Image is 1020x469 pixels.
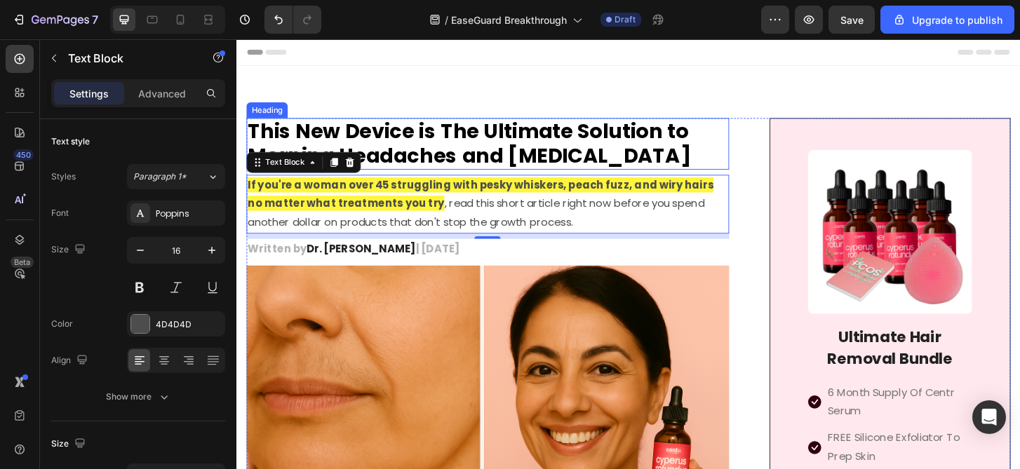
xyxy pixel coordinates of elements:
span: Draft [615,13,636,26]
div: Show more [106,390,171,404]
div: Open Intercom Messenger [972,400,1006,434]
div: Align [51,351,90,370]
div: Size [51,240,88,259]
h2: Ultimate Hair Removal Bundle [614,306,790,358]
span: Save [840,14,864,26]
span: EaseGuard Breakthrough [451,13,567,27]
div: Poppins [156,208,222,220]
div: Color [51,318,73,330]
div: Font [51,207,69,219]
div: Size [51,435,88,454]
img: Alt Image [614,119,790,295]
button: 7 [6,6,105,34]
span: / [445,13,448,27]
span: Paragraph 1* [133,170,187,183]
div: Undo/Redo [264,6,321,34]
div: Upgrade to publish [892,13,1002,27]
div: Styles [51,170,76,183]
div: 450 [13,149,34,161]
p: Settings [69,86,109,101]
div: Text style [51,135,90,148]
p: Text Block [68,50,187,67]
p: 7 [92,11,98,28]
p: 6 Month Supply Of Centr Serum [635,370,789,411]
button: Paragraph 1* [127,164,225,189]
button: Show more [51,384,225,409]
p: FREE Silicone Exfoliator To Prep Skin [635,419,789,459]
button: Upgrade to publish [880,6,1014,34]
div: 4D4D4D [156,318,222,331]
iframe: Design area [236,39,1020,469]
div: Beta [11,257,34,268]
button: Save [828,6,875,34]
p: Advanced [138,86,186,101]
